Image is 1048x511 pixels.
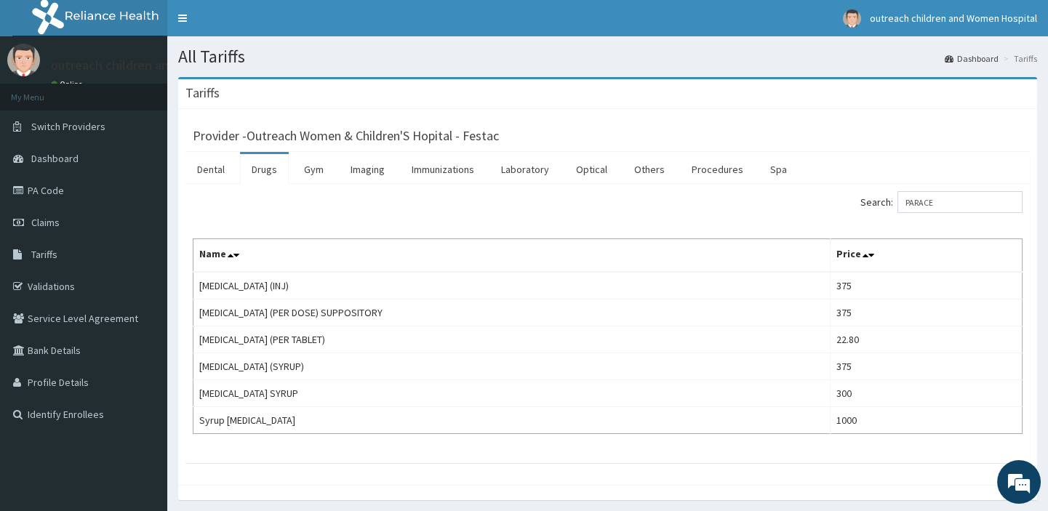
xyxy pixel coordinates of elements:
[84,159,201,306] span: We're online!
[193,353,831,380] td: [MEDICAL_DATA] (SYRUP)
[489,154,561,185] a: Laboratory
[564,154,619,185] a: Optical
[193,299,831,326] td: [MEDICAL_DATA] (PER DOSE) SUPPOSITORY
[193,272,831,299] td: [MEDICAL_DATA] (INJ)
[31,216,60,229] span: Claims
[400,154,486,185] a: Immunizations
[193,239,831,273] th: Name
[31,248,57,261] span: Tariffs
[870,12,1037,25] span: outreach children and Women Hospital
[831,407,1023,434] td: 1000
[897,191,1023,213] input: Search:
[339,154,396,185] a: Imaging
[831,353,1023,380] td: 375
[27,73,59,109] img: d_794563401_company_1708531726252_794563401
[843,9,861,28] img: User Image
[7,44,40,76] img: User Image
[1000,52,1037,65] li: Tariffs
[831,239,1023,273] th: Price
[51,59,272,72] p: outreach children and Women Hospital
[759,154,799,185] a: Spa
[831,380,1023,407] td: 300
[193,129,499,142] h3: Provider - Outreach Women & Children'S Hopital - Festac
[185,154,236,185] a: Dental
[240,154,289,185] a: Drugs
[831,326,1023,353] td: 22.80
[193,326,831,353] td: [MEDICAL_DATA] (PER TABLET)
[860,191,1023,213] label: Search:
[31,152,79,165] span: Dashboard
[945,52,999,65] a: Dashboard
[31,120,105,133] span: Switch Providers
[178,47,1037,66] h1: All Tariffs
[51,79,86,89] a: Online
[239,7,273,42] div: Minimize live chat window
[7,350,277,401] textarea: Type your message and hit 'Enter'
[831,272,1023,299] td: 375
[292,154,335,185] a: Gym
[193,380,831,407] td: [MEDICAL_DATA] SYRUP
[680,154,755,185] a: Procedures
[185,86,220,100] h3: Tariffs
[623,154,676,185] a: Others
[193,407,831,434] td: Syrup [MEDICAL_DATA]
[76,81,244,100] div: Chat with us now
[831,299,1023,326] td: 375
